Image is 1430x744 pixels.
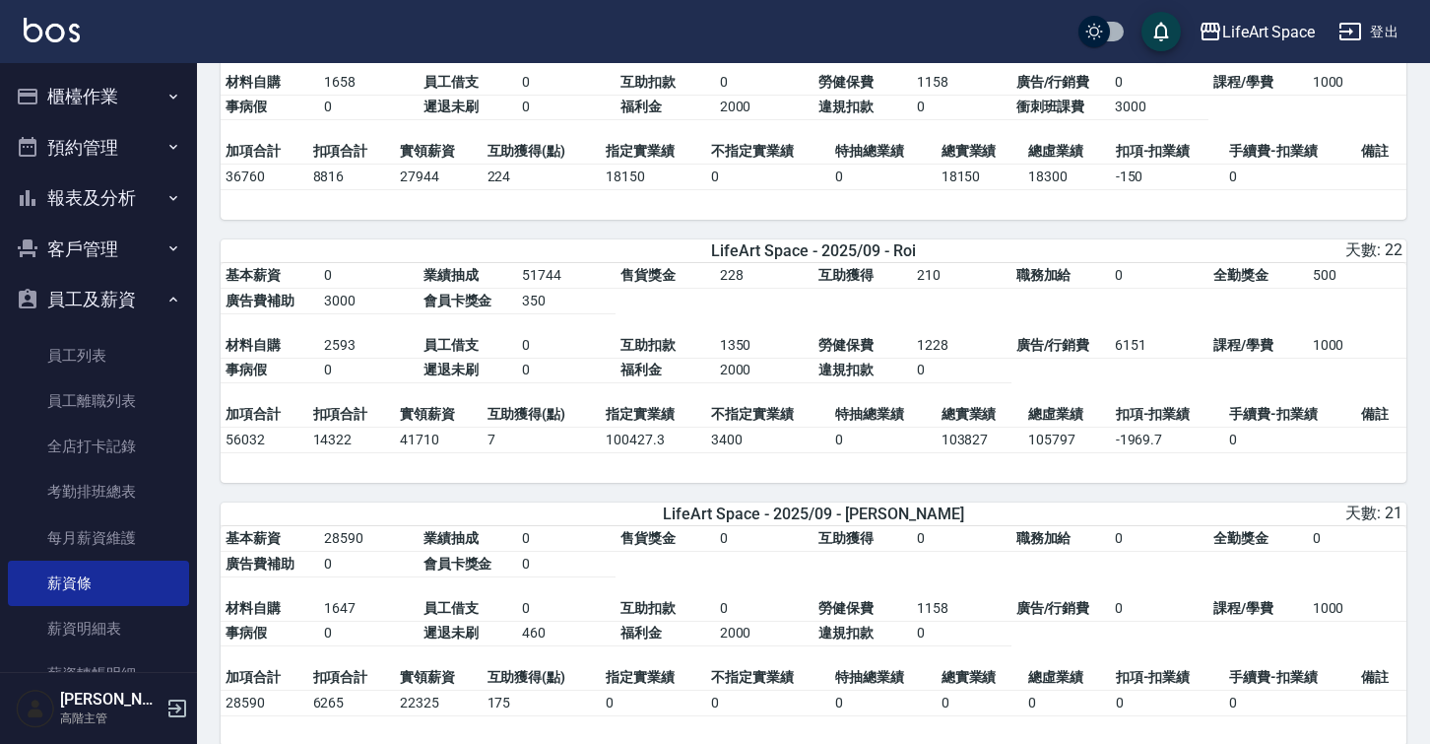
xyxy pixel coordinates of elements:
[319,358,418,383] td: 0
[8,333,189,378] a: 員工列表
[830,665,936,691] td: 特抽總業績
[60,690,161,710] h5: [PERSON_NAME]
[226,362,267,377] span: 事病假
[423,293,492,308] span: 會員卡獎金
[1224,139,1356,165] td: 手續費-扣業績
[423,530,479,546] span: 業績抽成
[1016,530,1072,546] span: 職務加給
[517,526,616,552] td: 0
[1111,665,1224,691] td: 扣項-扣業績
[830,165,936,190] td: 0
[620,600,676,616] span: 互助扣款
[8,378,189,424] a: 員工離職列表
[221,402,308,428] td: 加項合計
[912,70,1010,96] td: 1158
[423,99,479,114] span: 遲退未刷
[1110,70,1208,96] td: 0
[715,333,813,359] td: 1350
[221,665,308,691] td: 加項合計
[1308,526,1406,552] td: 0
[517,358,616,383] td: 0
[226,99,267,114] span: 事病假
[1141,12,1181,51] button: save
[1356,139,1406,165] td: 備註
[226,74,281,90] span: 材料自購
[620,337,676,353] span: 互助扣款
[601,691,706,716] td: 0
[226,556,294,572] span: 廣告費補助
[601,139,706,165] td: 指定實業績
[601,665,706,691] td: 指定實業績
[1308,70,1406,96] td: 1000
[395,428,483,453] td: 41710
[912,358,1010,383] td: 0
[706,665,830,691] td: 不指定實業績
[395,691,483,716] td: 22325
[8,424,189,469] a: 全店打卡記錄
[16,689,55,728] img: Person
[1110,95,1208,120] td: 3000
[1191,12,1323,52] button: LifeArt Space
[620,99,662,114] span: 福利金
[517,333,616,359] td: 0
[601,402,706,428] td: 指定實業績
[601,428,706,453] td: 100427.3
[1023,428,1111,453] td: 105797
[1224,165,1356,190] td: 0
[818,362,874,377] span: 違規扣款
[1016,99,1085,114] span: 衝刺班課費
[1224,665,1356,691] td: 手續費-扣業績
[517,596,616,622] td: 0
[423,362,479,377] span: 遲退未刷
[1356,402,1406,428] td: 備註
[221,526,1406,665] table: a dense table
[1013,504,1402,524] div: 天數: 21
[395,402,483,428] td: 實領薪資
[1023,402,1111,428] td: 總虛業績
[423,556,492,572] span: 會員卡獎金
[1111,139,1224,165] td: 扣項-扣業績
[395,165,483,190] td: 27944
[1013,240,1402,261] div: 天數: 22
[226,267,281,283] span: 基本薪資
[308,691,396,716] td: 6265
[517,552,616,577] td: 0
[8,274,189,325] button: 員工及薪資
[912,621,1010,646] td: 0
[937,691,1024,716] td: 0
[423,267,479,283] span: 業績抽成
[8,515,189,561] a: 每月薪資維護
[620,530,676,546] span: 售貨獎金
[423,600,479,616] span: 員工借支
[663,505,964,523] span: LifeArt Space - 2025/09 - [PERSON_NAME]
[1213,267,1268,283] span: 全勤獎金
[308,139,396,165] td: 扣項合計
[24,18,80,42] img: Logo
[395,139,483,165] td: 實領薪資
[1111,428,1224,453] td: -1969.7
[912,526,1010,552] td: 0
[319,289,418,314] td: 3000
[937,665,1024,691] td: 總實業績
[937,165,1024,190] td: 18150
[319,526,418,552] td: 28590
[1213,600,1273,616] span: 課程/學費
[1016,600,1090,616] span: 廣告/行銷費
[483,402,602,428] td: 互助獲得(點)
[1016,74,1090,90] span: 廣告/行銷費
[715,596,813,622] td: 0
[1016,267,1072,283] span: 職務加給
[818,600,874,616] span: 勞健保費
[1308,333,1406,359] td: 1000
[715,621,813,646] td: 2000
[226,625,267,641] span: 事病假
[517,263,616,289] td: 51744
[221,263,1406,402] table: a dense table
[1110,526,1208,552] td: 0
[483,428,602,453] td: 7
[308,402,396,428] td: 扣項合計
[1331,14,1406,50] button: 登出
[1111,402,1224,428] td: 扣項-扣業績
[1308,263,1406,289] td: 500
[221,428,308,453] td: 56032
